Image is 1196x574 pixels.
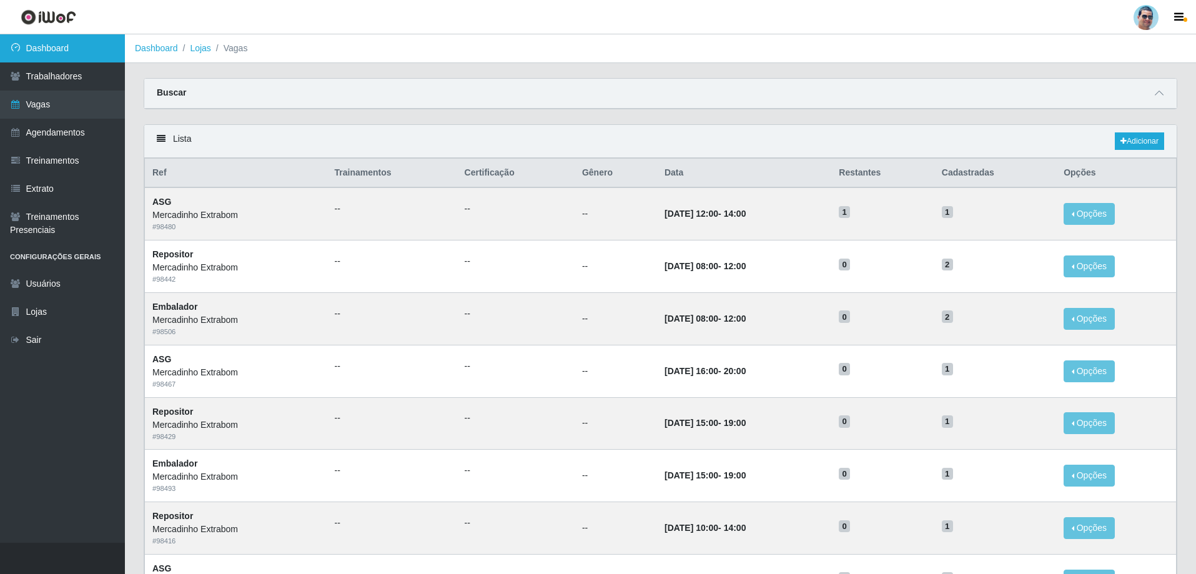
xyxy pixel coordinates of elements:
button: Opções [1064,255,1115,277]
ul: -- [465,464,567,477]
div: Mercadinho Extrabom [152,314,320,327]
strong: - [665,523,746,533]
span: 0 [839,415,850,428]
time: 14:00 [724,209,746,219]
nav: breadcrumb [125,34,1196,63]
th: Trainamentos [327,159,457,188]
time: 19:00 [724,418,746,428]
div: # 98493 [152,483,320,494]
time: [DATE] 15:00 [665,470,718,480]
strong: ASG [152,563,171,573]
a: Dashboard [135,43,178,53]
strong: - [665,470,746,480]
a: Adicionar [1115,132,1164,150]
strong: - [665,261,746,271]
div: Mercadinho Extrabom [152,209,320,222]
button: Opções [1064,308,1115,330]
ul: -- [335,360,450,373]
ul: -- [335,464,450,477]
time: [DATE] 16:00 [665,366,718,376]
div: Lista [144,125,1177,158]
td: -- [575,292,657,345]
ul: -- [335,255,450,268]
button: Opções [1064,412,1115,434]
strong: Repositor [152,511,193,521]
span: 1 [942,520,953,533]
time: [DATE] 12:00 [665,209,718,219]
th: Data [657,159,831,188]
span: 0 [839,468,850,480]
strong: Repositor [152,407,193,417]
span: 1 [839,206,850,219]
button: Opções [1064,517,1115,539]
button: Opções [1064,203,1115,225]
ul: -- [465,360,567,373]
button: Opções [1064,465,1115,487]
ul: -- [335,307,450,320]
strong: Embalador [152,302,197,312]
div: Mercadinho Extrabom [152,261,320,274]
ul: -- [335,517,450,530]
ul: -- [335,202,450,215]
th: Restantes [831,159,934,188]
div: # 98467 [152,379,320,390]
ul: -- [465,412,567,425]
td: -- [575,397,657,450]
span: 1 [942,468,953,480]
div: # 98416 [152,536,320,547]
div: Mercadinho Extrabom [152,366,320,379]
ul: -- [465,517,567,530]
strong: - [665,418,746,428]
span: 0 [839,310,850,323]
strong: Buscar [157,87,186,97]
strong: - [665,314,746,324]
ul: -- [335,412,450,425]
td: -- [575,450,657,502]
th: Ref [145,159,327,188]
div: Mercadinho Extrabom [152,523,320,536]
ul: -- [465,202,567,215]
td: -- [575,240,657,293]
div: Mercadinho Extrabom [152,418,320,432]
li: Vagas [211,42,248,55]
td: -- [575,187,657,240]
ul: -- [465,255,567,268]
div: # 98480 [152,222,320,232]
button: Opções [1064,360,1115,382]
span: 0 [839,363,850,375]
td: -- [575,502,657,555]
th: Gênero [575,159,657,188]
time: [DATE] 10:00 [665,523,718,533]
ul: -- [465,307,567,320]
time: [DATE] 08:00 [665,261,718,271]
td: -- [575,345,657,397]
div: # 98429 [152,432,320,442]
time: 12:00 [724,314,746,324]
th: Opções [1056,159,1176,188]
th: Certificação [457,159,575,188]
time: [DATE] 15:00 [665,418,718,428]
strong: Embalador [152,458,197,468]
strong: - [665,209,746,219]
time: 14:00 [724,523,746,533]
div: # 98442 [152,274,320,285]
span: 2 [942,259,953,271]
strong: ASG [152,197,171,207]
span: 1 [942,415,953,428]
a: Lojas [190,43,210,53]
strong: - [665,366,746,376]
time: 12:00 [724,261,746,271]
span: 1 [942,206,953,219]
th: Cadastradas [934,159,1056,188]
div: # 98506 [152,327,320,337]
span: 0 [839,520,850,533]
strong: ASG [152,354,171,364]
time: [DATE] 08:00 [665,314,718,324]
img: CoreUI Logo [21,9,76,25]
span: 0 [839,259,850,271]
time: 19:00 [724,470,746,480]
div: Mercadinho Extrabom [152,470,320,483]
span: 2 [942,310,953,323]
span: 1 [942,363,953,375]
strong: Repositor [152,249,193,259]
